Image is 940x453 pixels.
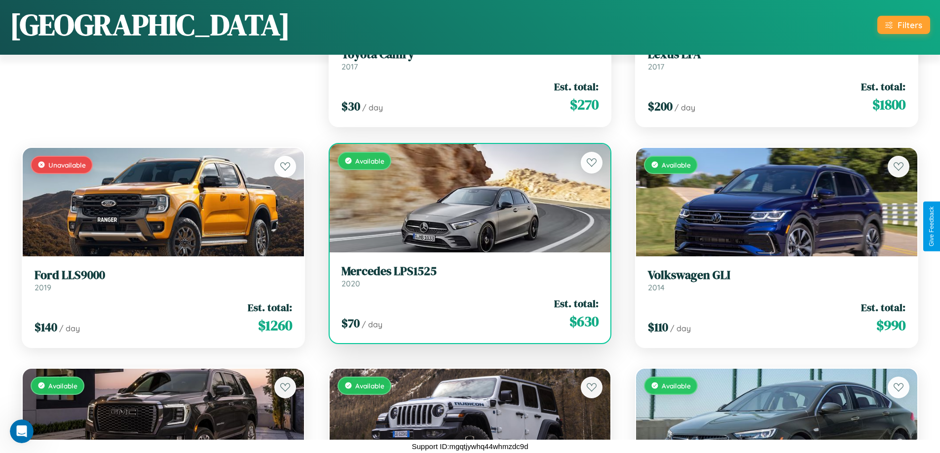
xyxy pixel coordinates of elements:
[341,47,599,62] h3: Toyota Camry
[341,47,599,71] a: Toyota Camry2017
[35,268,292,282] h3: Ford LLS9000
[35,268,292,292] a: Ford LLS90002019
[48,382,77,390] span: Available
[670,323,691,333] span: / day
[648,47,905,62] h3: Lexus LFA
[355,157,384,165] span: Available
[861,79,905,94] span: Est. total:
[10,4,290,45] h1: [GEOGRAPHIC_DATA]
[648,47,905,71] a: Lexus LFA2017
[648,268,905,292] a: Volkswagen GLI2014
[570,95,599,114] span: $ 270
[648,268,905,282] h3: Volkswagen GLI
[341,279,360,288] span: 2020
[362,103,383,112] span: / day
[928,207,935,246] div: Give Feedback
[662,382,691,390] span: Available
[258,315,292,335] span: $ 1260
[35,282,51,292] span: 2019
[341,315,360,331] span: $ 70
[341,62,358,71] span: 2017
[648,282,665,292] span: 2014
[341,264,599,288] a: Mercedes LPS15252020
[412,440,528,453] p: Support ID: mgqtjywhq44whmzdc9d
[341,264,599,279] h3: Mercedes LPS1525
[876,315,905,335] span: $ 990
[48,161,86,169] span: Unavailable
[355,382,384,390] span: Available
[35,319,57,335] span: $ 140
[10,419,34,443] iframe: Intercom live chat
[248,300,292,314] span: Est. total:
[648,98,673,114] span: $ 200
[59,323,80,333] span: / day
[898,20,922,30] div: Filters
[662,161,691,169] span: Available
[648,319,668,335] span: $ 110
[341,98,360,114] span: $ 30
[569,312,599,331] span: $ 630
[362,319,382,329] span: / day
[648,62,664,71] span: 2017
[872,95,905,114] span: $ 1800
[675,103,695,112] span: / day
[554,79,599,94] span: Est. total:
[861,300,905,314] span: Est. total:
[877,16,930,34] button: Filters
[554,296,599,311] span: Est. total:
